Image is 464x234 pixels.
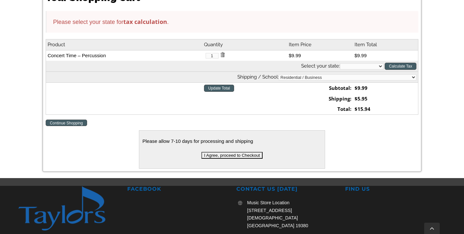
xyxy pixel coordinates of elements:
[46,61,418,72] th: Select your state:
[123,18,167,26] strong: tax calculation
[353,93,418,104] td: $5.95
[220,52,225,57] img: Remove Item
[236,186,337,193] h2: CONTACT US [DATE]
[287,104,353,114] td: Total:
[345,186,446,193] h2: FIND US
[220,53,225,58] a: Remove item from cart
[142,137,322,145] div: Please allow 7-10 days for processing and shipping
[247,199,337,230] p: Music Store Location [STREET_ADDRESS][DEMOGRAPHIC_DATA] [GEOGRAPHIC_DATA] 19380
[287,50,353,61] td: $9.99
[353,50,418,61] td: $9.99
[353,39,418,50] th: Item Total
[46,72,418,83] th: Shipping / School:
[202,39,287,50] th: Quantity
[46,120,87,126] a: Continue Shopping
[201,152,263,159] input: I Agree, proceed to Checkout
[287,93,353,104] td: Shipping:
[46,39,202,50] th: Product
[385,63,416,70] input: Calculate Tax
[18,186,119,231] img: footer-logo
[204,85,234,92] input: Update Total
[353,82,418,93] td: $9.99
[340,63,383,69] select: State billing address
[46,50,202,61] td: Concert Time – Percussion
[287,39,353,50] th: Item Price
[353,104,418,114] td: $15.94
[127,186,228,193] h2: FACEBOOK
[287,82,353,93] td: Subtotal:
[46,11,418,33] div: Please select your state for .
